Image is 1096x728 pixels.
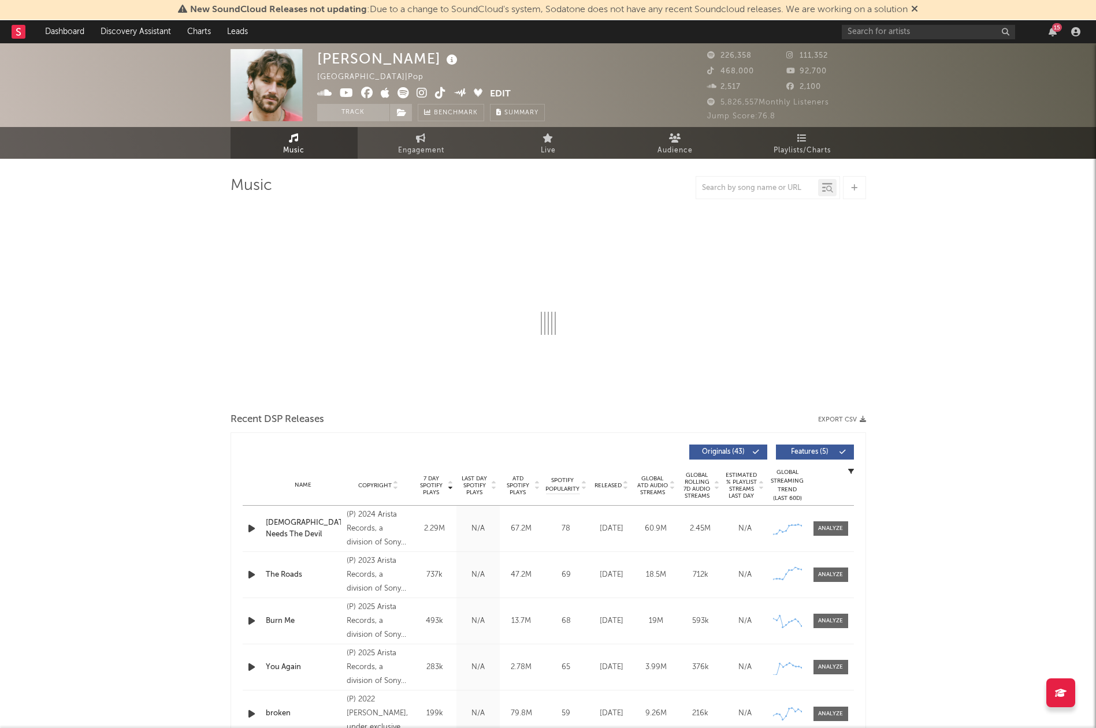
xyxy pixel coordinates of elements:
[416,615,454,627] div: 493k
[503,615,540,627] div: 13.7M
[1052,23,1062,32] div: 15
[786,83,821,91] span: 2,100
[503,708,540,719] div: 79.8M
[416,523,454,535] div: 2.29M
[347,647,410,688] div: (P) 2025 Arista Records, a division of Sony Music Entertainment, under exclusive license from [PE...
[697,449,750,456] span: Originals ( 43 )
[416,708,454,719] div: 199k
[689,445,767,460] button: Originals(43)
[911,5,918,14] span: Dismiss
[612,127,739,159] a: Audience
[459,662,497,673] div: N/A
[786,52,828,59] span: 111,352
[726,523,764,535] div: N/A
[818,416,866,423] button: Export CSV
[783,449,837,456] span: Features ( 5 )
[545,476,579,494] span: Spotify Popularity
[842,25,1015,39] input: Search for artists
[358,127,485,159] a: Engagement
[546,523,586,535] div: 78
[592,569,631,581] div: [DATE]
[696,184,818,193] input: Search by song name or URL
[1049,27,1057,36] button: 15
[37,20,92,43] a: Dashboard
[595,482,622,489] span: Released
[681,569,720,581] div: 712k
[490,104,545,121] button: Summary
[739,127,866,159] a: Playlists/Charts
[707,113,775,120] span: Jump Score: 76.8
[416,662,454,673] div: 283k
[398,144,444,158] span: Engagement
[657,144,693,158] span: Audience
[592,708,631,719] div: [DATE]
[707,83,741,91] span: 2,517
[459,708,497,719] div: N/A
[347,554,410,596] div: (P) 2023 Arista Records, a division of Sony Music Entertainment, under exclusive license from [PE...
[266,517,341,540] a: [DEMOGRAPHIC_DATA] Needs The Devil
[459,569,497,581] div: N/A
[726,662,764,673] div: N/A
[266,481,341,490] div: Name
[434,106,478,120] span: Benchmark
[459,475,490,496] span: Last Day Spotify Plays
[546,615,586,627] div: 68
[546,708,586,719] div: 59
[681,472,713,499] span: Global Rolling 7D Audio Streams
[707,99,829,106] span: 5,826,557 Monthly Listeners
[637,662,675,673] div: 3.99M
[418,104,484,121] a: Benchmark
[786,68,827,75] span: 92,700
[726,472,757,499] span: Estimated % Playlist Streams Last Day
[770,468,805,503] div: Global Streaming Trend (Last 60D)
[681,662,720,673] div: 376k
[92,20,179,43] a: Discovery Assistant
[503,662,540,673] div: 2.78M
[637,523,675,535] div: 60.9M
[266,708,341,719] a: broken
[776,445,854,460] button: Features(5)
[190,5,367,14] span: New SoundCloud Releases not updating
[707,68,754,75] span: 468,000
[231,413,324,427] span: Recent DSP Releases
[266,615,341,627] a: Burn Me
[592,523,631,535] div: [DATE]
[317,70,437,84] div: [GEOGRAPHIC_DATA] | Pop
[681,708,720,719] div: 216k
[726,708,764,719] div: N/A
[219,20,256,43] a: Leads
[503,523,540,535] div: 67.2M
[503,475,533,496] span: ATD Spotify Plays
[637,569,675,581] div: 18.5M
[459,615,497,627] div: N/A
[179,20,219,43] a: Charts
[283,144,304,158] span: Music
[541,144,556,158] span: Live
[317,49,460,68] div: [PERSON_NAME]
[317,104,389,121] button: Track
[504,110,538,116] span: Summary
[546,662,586,673] div: 65
[416,569,454,581] div: 737k
[416,475,447,496] span: 7 Day Spotify Plays
[490,87,511,102] button: Edit
[231,127,358,159] a: Music
[347,600,410,642] div: (P) 2025 Arista Records, a division of Sony Music Entertainment, under exclusive license from [PE...
[190,5,908,14] span: : Due to a change to SoundCloud's system, Sodatone does not have any recent Soundcloud releases. ...
[347,508,410,550] div: (P) 2024 Arista Records, a division of Sony Music Entertainment, under exclusive license from [PE...
[485,127,612,159] a: Live
[637,708,675,719] div: 9.26M
[358,482,392,489] span: Copyright
[726,615,764,627] div: N/A
[266,569,341,581] a: The Roads
[459,523,497,535] div: N/A
[592,662,631,673] div: [DATE]
[681,615,720,627] div: 593k
[266,662,341,673] a: You Again
[546,569,586,581] div: 69
[503,569,540,581] div: 47.2M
